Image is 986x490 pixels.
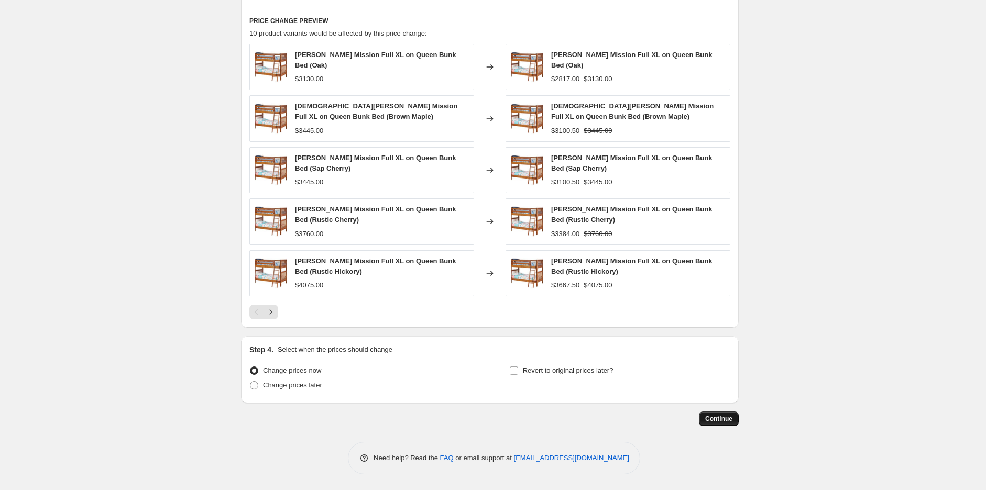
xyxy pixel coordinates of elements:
[551,74,579,84] div: $2817.00
[295,177,323,187] div: $3445.00
[551,257,712,275] span: [PERSON_NAME] Mission Full XL on Queen Bunk Bed (Rustic Hickory)
[295,205,456,224] span: [PERSON_NAME] Mission Full XL on Queen Bunk Bed (Rustic Cherry)
[255,103,287,135] img: Millers-Mission-TT-Bunk_0593_80x.jpg
[263,381,322,389] span: Change prices later
[249,17,730,25] h6: PRICE CHANGE PREVIEW
[249,344,273,355] h2: Step 4.
[523,366,613,374] span: Revert to original prices later?
[278,344,392,355] p: Select when the prices should change
[551,177,579,187] div: $3100.50
[699,411,739,426] button: Continue
[295,51,456,69] span: [PERSON_NAME] Mission Full XL on Queen Bunk Bed (Oak)
[551,126,579,136] div: $3100.50
[295,280,323,291] div: $4075.00
[511,103,543,135] img: Millers-Mission-TT-Bunk_0593_80x.jpg
[295,257,456,275] span: [PERSON_NAME] Mission Full XL on Queen Bunk Bed (Rustic Hickory)
[249,305,278,319] nav: Pagination
[551,51,712,69] span: [PERSON_NAME] Mission Full XL on Queen Bunk Bed (Oak)
[511,258,543,289] img: Millers-Mission-TT-Bunk_0593_80x.jpg
[295,74,323,84] div: $3130.00
[551,154,712,172] span: [PERSON_NAME] Mission Full XL on Queen Bunk Bed (Sap Cherry)
[584,74,612,84] strike: $3130.00
[263,366,321,374] span: Change prices now
[551,280,579,291] div: $3667.50
[255,51,287,83] img: Millers-Mission-TT-Bunk_0593_80x.jpg
[295,229,323,239] div: $3760.00
[249,29,427,37] span: 10 product variants would be affected by this price change:
[264,305,278,319] button: Next
[511,154,543,186] img: Millers-Mission-TT-Bunk_0593_80x.jpg
[584,229,612,239] strike: $3760.00
[511,51,543,83] img: Millers-Mission-TT-Bunk_0593_80x.jpg
[374,454,440,462] span: Need help? Read the
[514,454,629,462] a: [EMAIL_ADDRESS][DOMAIN_NAME]
[295,102,457,120] span: [DEMOGRAPHIC_DATA][PERSON_NAME] Mission Full XL on Queen Bunk Bed (Brown Maple)
[584,280,612,291] strike: $4075.00
[551,205,712,224] span: [PERSON_NAME] Mission Full XL on Queen Bunk Bed (Rustic Cherry)
[255,154,287,186] img: Millers-Mission-TT-Bunk_0593_80x.jpg
[295,126,323,136] div: $3445.00
[584,126,612,136] strike: $3445.00
[454,454,514,462] span: or email support at
[440,454,454,462] a: FAQ
[255,206,287,237] img: Millers-Mission-TT-Bunk_0593_80x.jpg
[705,415,732,423] span: Continue
[511,206,543,237] img: Millers-Mission-TT-Bunk_0593_80x.jpg
[584,177,612,187] strike: $3445.00
[255,258,287,289] img: Millers-Mission-TT-Bunk_0593_80x.jpg
[551,229,579,239] div: $3384.00
[295,154,456,172] span: [PERSON_NAME] Mission Full XL on Queen Bunk Bed (Sap Cherry)
[551,102,714,120] span: [DEMOGRAPHIC_DATA][PERSON_NAME] Mission Full XL on Queen Bunk Bed (Brown Maple)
